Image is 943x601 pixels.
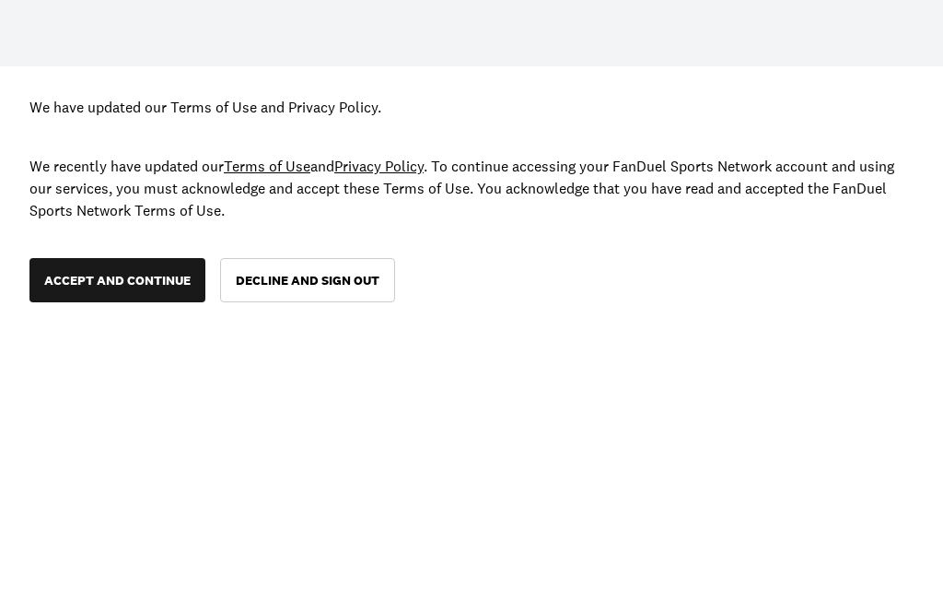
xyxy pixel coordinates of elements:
a: Privacy Policy [334,157,424,175]
button: ACCEPT AND CONTINUE [29,258,205,302]
a: Terms of Use [224,157,310,175]
div: We recently have updated our and . To continue accessing your FanDuel Sports Network account and ... [29,155,914,221]
div: ACCEPT AND CONTINUE [44,274,191,287]
button: DECLINE AND SIGN OUT [220,258,395,302]
div: DECLINE AND SIGN OUT [236,274,379,287]
div: We have updated our Terms of Use and Privacy Policy. [29,96,914,118]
